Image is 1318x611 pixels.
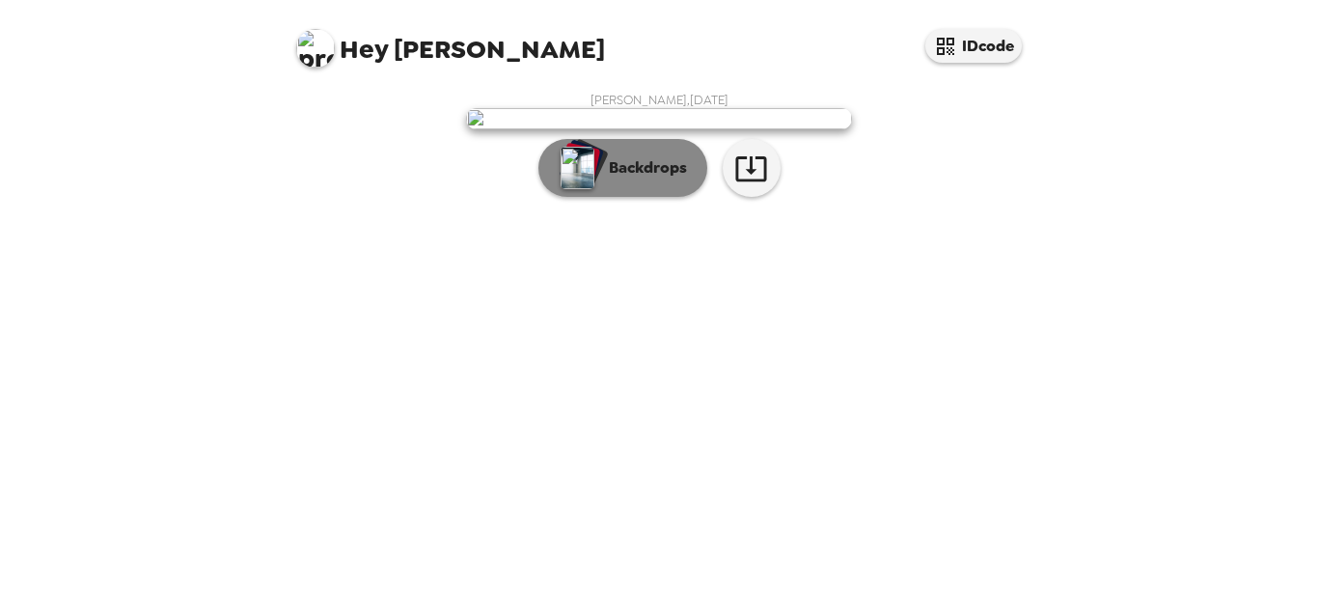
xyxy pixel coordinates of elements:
[590,92,728,108] span: [PERSON_NAME] , [DATE]
[466,108,852,129] img: user
[340,32,388,67] span: Hey
[296,29,335,68] img: profile pic
[925,29,1022,63] button: IDcode
[599,156,687,180] p: Backdrops
[296,19,605,63] span: [PERSON_NAME]
[538,139,707,197] button: Backdrops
